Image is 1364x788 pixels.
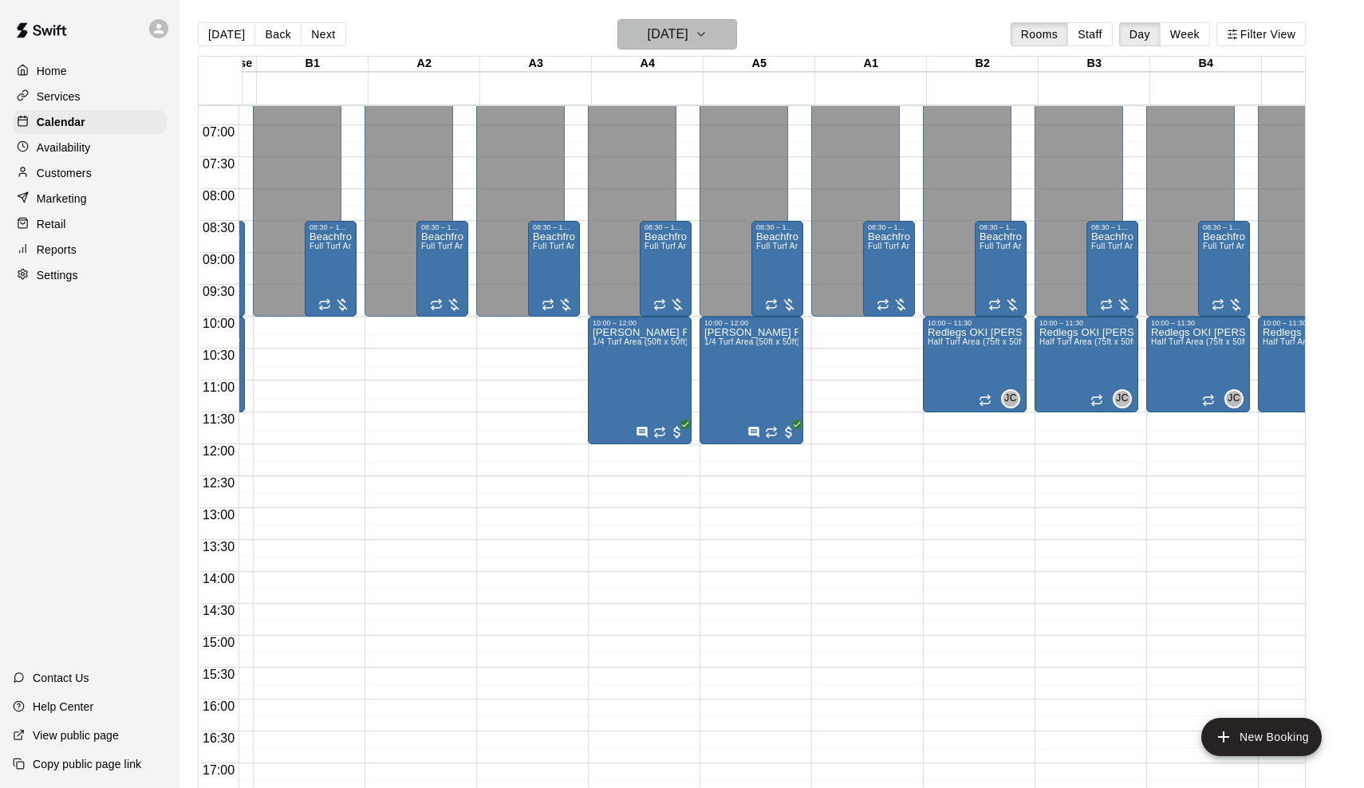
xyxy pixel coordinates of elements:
[700,317,803,444] div: 10:00 – 12:00: Dustin Schaffer Finesse 10u
[653,426,666,439] span: Recurring event
[756,242,858,250] span: Full Turf Area (75ft x 100ft)
[877,298,889,311] span: Recurring event
[868,242,970,250] span: Full Turf Area (75ft x 100ft)
[592,57,704,72] div: A4
[13,187,167,211] a: Marketing
[1231,389,1244,408] span: Jacob Caruso
[257,57,369,72] div: B1
[13,59,167,83] a: Home
[863,221,915,317] div: 08:30 – 10:00: Beachfront Missiles 8u 9u
[199,444,239,458] span: 12:00
[480,57,592,72] div: A3
[1258,317,1362,412] div: 10:00 – 11:30: Redlegs OKI Caruso
[199,349,239,362] span: 10:30
[868,223,910,231] div: 08:30 – 10:00
[645,242,747,250] span: Full Turf Area (75ft x 100ft)
[1224,389,1244,408] div: Jacob Caruso
[980,223,1022,231] div: 08:30 – 10:00
[542,298,554,311] span: Recurring event
[1203,223,1245,231] div: 08:30 – 10:00
[669,424,685,440] span: All customers have paid
[1039,319,1133,327] div: 10:00 – 11:30
[533,242,635,250] span: Full Turf Area (75ft x 100ft)
[416,221,468,317] div: 08:30 – 10:00: Beachfront Missiles 8u 9u
[199,476,239,490] span: 12:30
[199,221,239,234] span: 08:30
[309,242,412,250] span: Full Turf Area (75ft x 100ft)
[33,756,141,772] p: Copy public page link
[369,57,480,72] div: A2
[13,161,167,185] div: Customers
[648,23,688,45] h6: [DATE]
[305,221,357,317] div: 08:30 – 10:00: Beachfront Missiles 8u 9u
[1113,389,1132,408] div: Jacob Caruso
[1160,22,1210,46] button: Week
[13,110,167,134] a: Calendar
[199,285,239,298] span: 09:30
[927,57,1039,72] div: B2
[1011,22,1068,46] button: Rooms
[1035,317,1138,412] div: 10:00 – 11:30: Redlegs OKI Caruso
[1216,22,1306,46] button: Filter View
[756,223,798,231] div: 08:30 – 10:00
[199,699,239,713] span: 16:00
[704,57,815,72] div: A5
[33,727,119,743] p: View public page
[13,238,167,262] a: Reports
[199,412,239,426] span: 11:30
[1116,391,1128,407] span: JC
[421,223,463,231] div: 08:30 – 10:00
[421,242,523,250] span: Full Turf Area (75ft x 100ft)
[199,317,239,330] span: 10:00
[533,223,575,231] div: 08:30 – 10:00
[1039,337,1138,346] span: Half Turf Area (75ft x 50ft)
[1228,391,1240,407] span: JC
[979,394,991,407] span: Recurring event
[430,298,443,311] span: Recurring event
[1091,223,1133,231] div: 08:30 – 10:00
[923,317,1027,412] div: 10:00 – 11:30: Redlegs OKI Caruso
[645,223,687,231] div: 08:30 – 10:00
[1151,337,1250,346] span: Half Turf Area (75ft x 50ft)
[928,337,1027,346] span: Half Turf Area (75ft x 50ft)
[37,242,77,258] p: Reports
[980,242,1082,250] span: Full Turf Area (75ft x 100ft)
[199,253,239,266] span: 09:00
[1001,389,1020,408] div: Jacob Caruso
[13,136,167,160] div: Availability
[199,763,239,777] span: 17:00
[1146,317,1250,412] div: 10:00 – 11:30: Redlegs OKI Caruso
[37,191,87,207] p: Marketing
[13,212,167,236] a: Retail
[588,317,692,444] div: 10:00 – 12:00: Dustin Schaffer Finesse 10u
[593,319,687,327] div: 10:00 – 12:00
[199,540,239,554] span: 13:30
[318,298,331,311] span: Recurring event
[37,165,92,181] p: Customers
[13,85,167,108] div: Services
[37,267,78,283] p: Settings
[1067,22,1113,46] button: Staff
[254,22,302,46] button: Back
[33,670,89,686] p: Contact Us
[653,298,666,311] span: Recurring event
[1203,242,1305,250] span: Full Turf Area (75ft x 100ft)
[37,140,91,156] p: Availability
[1090,394,1103,407] span: Recurring event
[704,319,798,327] div: 10:00 – 12:00
[636,426,648,439] svg: Has notes
[301,22,345,46] button: Next
[1007,389,1020,408] span: Jacob Caruso
[1198,221,1250,317] div: 08:30 – 10:00: Beachfront Missiles 8u 9u
[198,22,255,46] button: [DATE]
[928,319,1022,327] div: 10:00 – 11:30
[37,216,66,232] p: Retail
[1100,298,1113,311] span: Recurring event
[975,221,1027,317] div: 08:30 – 10:00: Beachfront Missiles 8u 9u
[199,380,239,394] span: 11:00
[747,426,760,439] svg: Has notes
